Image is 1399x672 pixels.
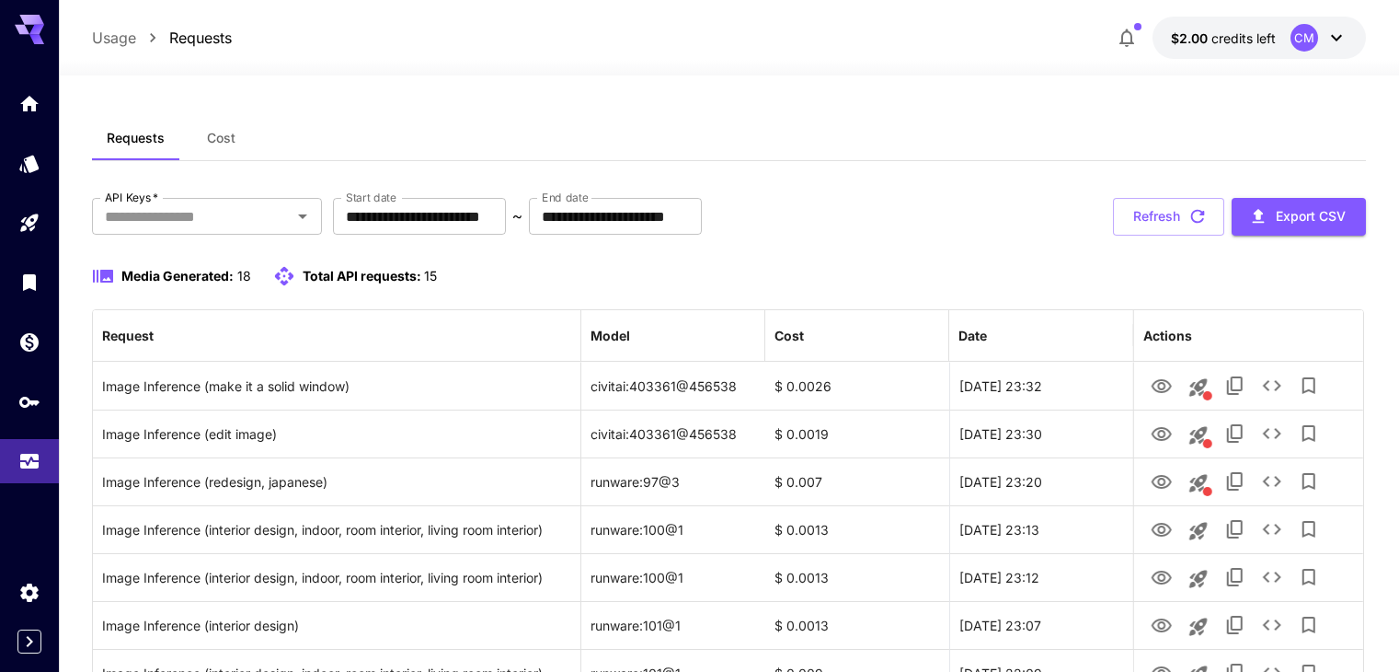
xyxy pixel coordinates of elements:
[1143,328,1192,343] div: Actions
[18,390,40,413] div: API Keys
[1290,463,1327,500] button: Add to library
[581,601,765,649] div: runware:101@1
[102,411,571,458] div: Click to copy prompt
[949,362,1133,410] div: 30 Sep, 2025 23:32
[92,27,136,49] a: Usage
[765,362,949,410] div: $ 0.0026
[591,328,630,343] div: Model
[949,553,1133,601] div: 30 Sep, 2025 23:12
[765,553,949,601] div: $ 0.0013
[1180,561,1217,597] button: Launch in playground
[1152,17,1366,59] button: $2.00CM
[1180,608,1217,645] button: Launch in playground
[512,205,522,227] p: ~
[17,630,41,654] button: Expand sidebar
[581,505,765,553] div: runware:100@1
[1217,559,1254,596] button: Copy TaskUUID
[1143,510,1180,548] button: View
[102,458,571,505] div: Click to copy prompt
[107,130,165,146] span: Requests
[18,450,40,473] div: Usage
[1180,369,1217,406] button: This request includes a reference image. Clicking this will load all other parameters, but for pr...
[105,190,158,205] label: API Keys
[1254,415,1290,452] button: See details
[949,410,1133,458] div: 30 Sep, 2025 23:30
[169,27,232,49] a: Requests
[1143,462,1180,500] button: View
[542,190,588,205] label: End date
[1143,414,1180,452] button: View
[1254,607,1290,643] button: See details
[1290,415,1327,452] button: Add to library
[1217,607,1254,643] button: Copy TaskUUID
[1254,511,1290,548] button: See details
[18,271,40,294] div: Library
[1290,511,1327,548] button: Add to library
[237,268,251,284] span: 18
[102,554,571,601] div: Click to copy prompt
[581,553,765,601] div: runware:100@1
[1254,559,1290,596] button: See details
[581,362,765,410] div: civitai:403361@456538
[958,328,987,343] div: Date
[949,458,1133,505] div: 30 Sep, 2025 23:20
[18,212,40,235] div: Playground
[1290,24,1318,52] div: CM
[1180,417,1217,454] button: This request includes a reference image. Clicking this will load all other parameters, but for pr...
[1171,29,1276,48] div: $2.00
[18,330,40,353] div: Wallet
[765,601,949,649] div: $ 0.0013
[102,506,571,553] div: Click to copy prompt
[1290,559,1327,596] button: Add to library
[18,152,40,175] div: Models
[765,505,949,553] div: $ 0.0013
[949,601,1133,649] div: 30 Sep, 2025 23:07
[1180,465,1217,502] button: This request includes a reference image. Clicking this will load all other parameters, but for pr...
[581,410,765,458] div: civitai:403361@456538
[1290,367,1327,404] button: Add to library
[424,268,437,284] span: 15
[1171,30,1211,46] span: $2.00
[102,602,571,649] div: Click to copy prompt
[765,458,949,505] div: $ 0.007
[1211,30,1276,46] span: credits left
[581,458,765,505] div: runware:97@3
[102,363,571,410] div: Click to copy prompt
[1143,366,1180,404] button: View
[1217,511,1254,548] button: Copy TaskUUID
[774,328,804,343] div: Cost
[1143,606,1180,643] button: View
[18,581,40,604] div: Settings
[346,190,396,205] label: Start date
[1180,513,1217,550] button: Launch in playground
[1217,415,1254,452] button: Copy TaskUUID
[92,27,232,49] nav: breadcrumb
[121,268,234,284] span: Media Generated:
[1113,198,1224,236] button: Refresh
[1217,367,1254,404] button: Copy TaskUUID
[18,92,40,115] div: Home
[303,268,421,284] span: Total API requests:
[1143,558,1180,596] button: View
[1254,367,1290,404] button: See details
[1217,463,1254,500] button: Copy TaskUUID
[765,410,949,458] div: $ 0.0019
[207,130,235,146] span: Cost
[1290,607,1327,643] button: Add to library
[1232,198,1366,236] button: Export CSV
[949,505,1133,553] div: 30 Sep, 2025 23:13
[102,328,154,343] div: Request
[1254,463,1290,500] button: See details
[290,203,315,229] button: Open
